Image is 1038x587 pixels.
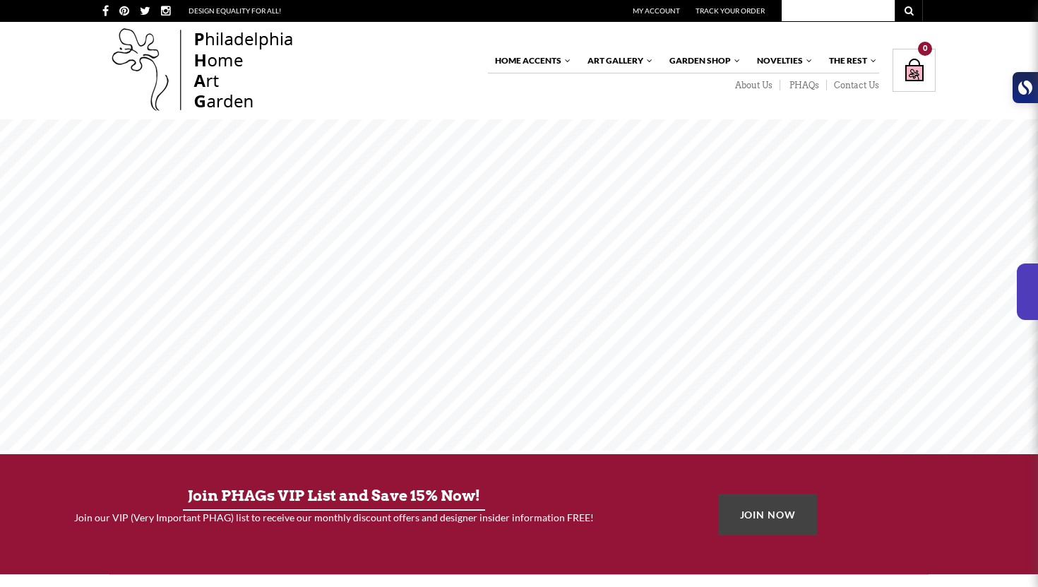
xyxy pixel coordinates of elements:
[32,511,637,525] h4: Join our VIP (Very Important PHAG) list to receive our monthly discount offers and designer insid...
[488,49,572,73] a: Home Accents
[726,80,780,91] a: About Us
[780,80,827,91] a: PHAQs
[580,49,654,73] a: Art Gallery
[750,49,813,73] a: Novelties
[32,482,637,509] h3: Join PHAGs VIP List and Save 15% Now!
[822,49,878,73] a: The Rest
[718,494,818,535] a: JOIN NOW
[633,6,680,15] a: My Account
[662,49,741,73] a: Garden Shop
[827,80,879,91] a: Contact Us
[918,42,932,56] div: 0
[696,6,765,15] a: Track Your Order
